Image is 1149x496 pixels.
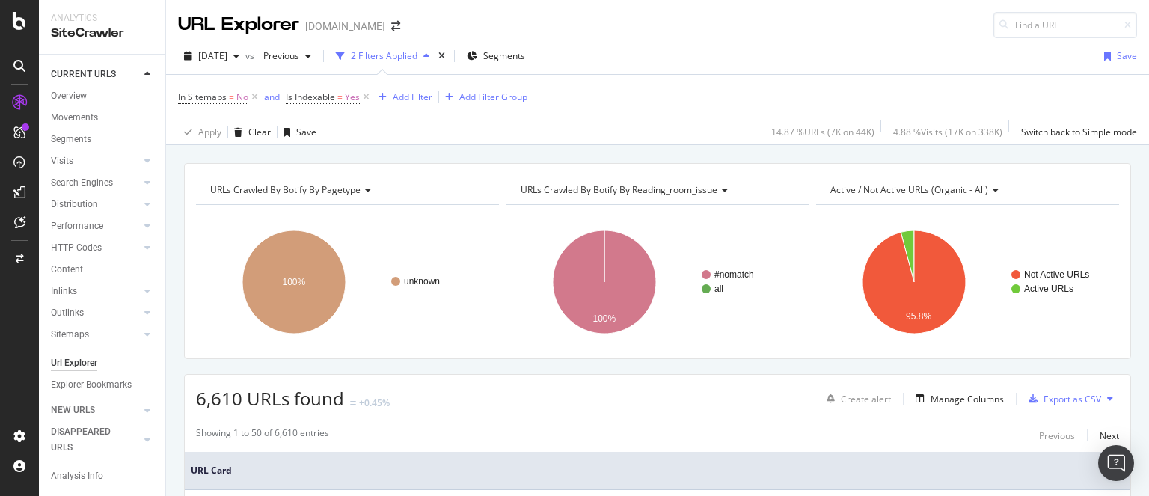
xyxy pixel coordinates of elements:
h4: URLs Crawled By Botify By pagetype [207,178,485,202]
text: #nomatch [714,269,754,280]
a: Segments [51,132,155,147]
svg: A chart. [196,217,495,347]
text: Not Active URLs [1024,269,1089,280]
div: Content [51,262,83,278]
span: 6,610 URLs found [196,386,344,411]
div: Overview [51,88,87,104]
div: Performance [51,218,103,234]
div: Outlinks [51,305,84,321]
img: Equal [350,401,356,405]
h4: Active / Not Active URLs [827,178,1106,202]
span: Is Indexable [286,91,335,103]
text: 95.8% [906,311,931,322]
div: Previous [1039,429,1075,442]
a: Performance [51,218,140,234]
div: Analytics [51,12,153,25]
div: Next [1100,429,1119,442]
a: DISAPPEARED URLS [51,424,140,456]
a: Inlinks [51,284,140,299]
svg: A chart. [506,217,806,347]
span: URLs Crawled By Botify By reading_room_issue [521,183,717,196]
div: DISAPPEARED URLS [51,424,126,456]
button: Save [278,120,316,144]
text: all [714,284,723,294]
a: Outlinks [51,305,140,321]
button: Next [1100,426,1119,444]
a: NEW URLS [51,402,140,418]
span: Previous [257,49,299,62]
svg: A chart. [816,217,1115,347]
input: Find a URL [993,12,1137,38]
div: Explorer Bookmarks [51,377,132,393]
div: Create alert [841,393,891,405]
div: Visits [51,153,73,169]
div: URL Explorer [178,12,299,37]
span: = [337,91,343,103]
h4: URLs Crawled By Botify By reading_room_issue [518,178,796,202]
a: HTTP Codes [51,240,140,256]
div: Analysis Info [51,468,103,484]
div: 2 Filters Applied [351,49,417,62]
button: Export as CSV [1023,387,1101,411]
div: 4.88 % Visits ( 17K on 338K ) [893,126,1002,138]
text: 100% [592,313,616,324]
span: Active / Not Active URLs (organic - all) [830,183,988,196]
div: Showing 1 to 50 of 6,610 entries [196,426,329,444]
button: [DATE] [178,44,245,68]
div: Clear [248,126,271,138]
a: Search Engines [51,175,140,191]
span: URL Card [191,464,1113,477]
div: SiteCrawler [51,25,153,42]
button: Manage Columns [910,390,1004,408]
div: Export as CSV [1044,393,1101,405]
button: Create alert [821,387,891,411]
a: Content [51,262,155,278]
span: Segments [483,49,525,62]
button: Save [1098,44,1137,68]
a: Analysis Info [51,468,155,484]
div: arrow-right-arrow-left [391,21,400,31]
div: 14.87 % URLs ( 7K on 44K ) [771,126,874,138]
button: Previous [257,44,317,68]
button: Add Filter Group [439,88,527,106]
div: CURRENT URLS [51,67,116,82]
div: Switch back to Simple mode [1021,126,1137,138]
text: 100% [283,277,306,287]
button: Switch back to Simple mode [1015,120,1137,144]
div: and [264,91,280,103]
div: Apply [198,126,221,138]
button: Segments [461,44,531,68]
div: HTTP Codes [51,240,102,256]
div: times [435,49,448,64]
div: Save [1117,49,1137,62]
div: Open Intercom Messenger [1098,445,1134,481]
a: Sitemaps [51,327,140,343]
div: Save [296,126,316,138]
a: Overview [51,88,155,104]
div: Inlinks [51,284,77,299]
button: Apply [178,120,221,144]
div: Add Filter Group [459,91,527,103]
a: Distribution [51,197,140,212]
div: Url Explorer [51,355,97,371]
a: Url Explorer [51,355,155,371]
span: Yes [345,87,360,108]
span: No [236,87,248,108]
div: Add Filter [393,91,432,103]
div: Sitemaps [51,327,89,343]
a: Movements [51,110,155,126]
button: Add Filter [373,88,432,106]
a: Explorer Bookmarks [51,377,155,393]
a: CURRENT URLS [51,67,140,82]
div: Segments [51,132,91,147]
div: NEW URLS [51,402,95,418]
div: Manage Columns [931,393,1004,405]
text: Active URLs [1024,284,1073,294]
div: +0.45% [359,397,390,409]
a: Visits [51,153,140,169]
span: URLs Crawled By Botify By pagetype [210,183,361,196]
div: Search Engines [51,175,113,191]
